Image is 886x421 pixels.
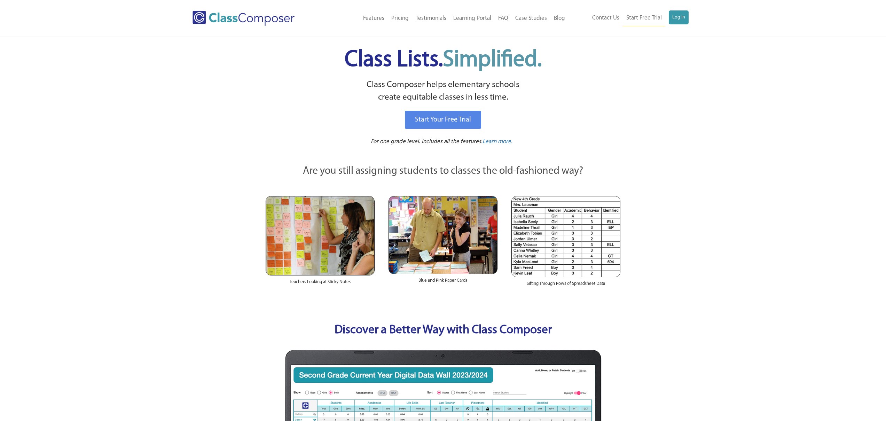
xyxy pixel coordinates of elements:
[483,138,512,146] a: Learn more.
[443,49,542,71] span: Simplified.
[511,196,620,277] img: Spreadsheets
[193,11,295,26] img: Class Composer
[360,11,388,26] a: Features
[512,11,550,26] a: Case Studies
[323,11,569,26] nav: Header Menu
[495,11,512,26] a: FAQ
[259,322,628,340] p: Discover a Better Way with Class Composer
[266,275,375,292] div: Teachers Looking at Sticky Notes
[669,10,689,24] a: Log In
[511,277,620,294] div: Sifting Through Rows of Spreadsheet Data
[266,196,375,275] img: Teachers Looking at Sticky Notes
[388,11,412,26] a: Pricing
[266,164,621,179] p: Are you still assigning students to classes the old-fashioned way?
[550,11,569,26] a: Blog
[623,10,665,26] a: Start Free Trial
[589,10,623,26] a: Contact Us
[389,196,497,274] img: Blue and Pink Paper Cards
[450,11,495,26] a: Learning Portal
[389,274,497,291] div: Blue and Pink Paper Cards
[415,116,471,123] span: Start Your Free Trial
[483,139,512,145] span: Learn more.
[412,11,450,26] a: Testimonials
[405,111,481,129] a: Start Your Free Trial
[371,139,483,145] span: For one grade level. Includes all the features.
[345,49,542,71] span: Class Lists.
[265,79,622,104] p: Class Composer helps elementary schools create equitable classes in less time.
[569,10,689,26] nav: Header Menu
